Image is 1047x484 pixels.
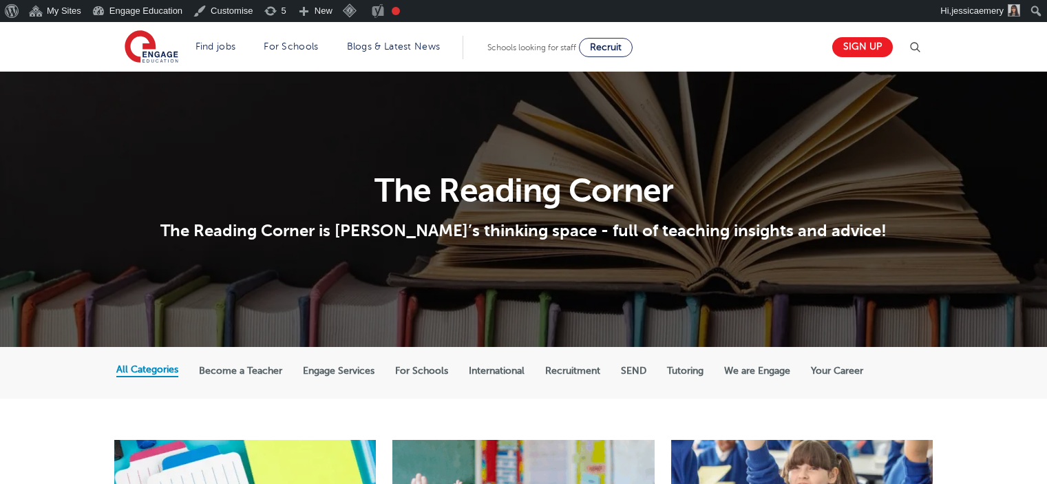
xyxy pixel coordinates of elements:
[195,41,236,52] a: Find jobs
[951,6,1004,16] span: jessicaemery
[392,7,400,15] div: Focus keyphrase not set
[667,365,704,377] label: Tutoring
[116,364,178,376] label: All Categories
[199,365,282,377] label: Become a Teacher
[264,41,318,52] a: For Schools
[303,365,374,377] label: Engage Services
[545,365,600,377] label: Recruitment
[621,365,646,377] label: SEND
[116,220,931,241] p: The Reading Corner is [PERSON_NAME]’s thinking space - full of teaching insights and advice!
[347,41,441,52] a: Blogs & Latest News
[487,43,576,52] span: Schools looking for staff
[579,38,633,57] a: Recruit
[116,174,931,207] h1: The Reading Corner
[811,365,863,377] label: Your Career
[832,37,893,57] a: Sign up
[724,365,790,377] label: We are Engage
[590,42,622,52] span: Recruit
[125,30,178,65] img: Engage Education
[395,365,448,377] label: For Schools
[469,365,525,377] label: International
